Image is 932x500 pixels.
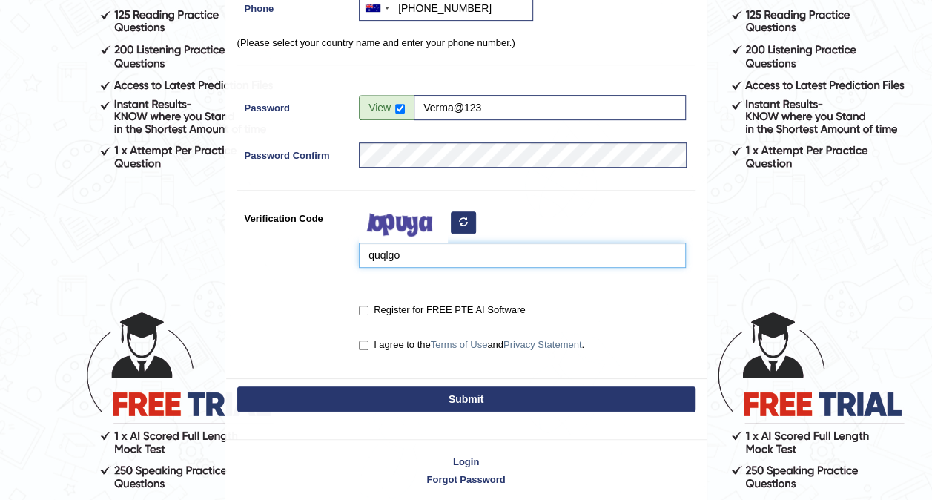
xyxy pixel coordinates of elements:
label: Verification Code [237,205,352,226]
a: Privacy Statement [503,339,582,350]
input: I agree to theTerms of UseandPrivacy Statement. [359,341,368,350]
label: Password Confirm [237,142,352,162]
a: Terms of Use [431,339,488,350]
button: Submit [237,386,695,412]
a: Login [226,455,707,469]
label: Password [237,95,352,115]
label: I agree to the and . [359,338,584,352]
a: Forgot Password [226,473,707,487]
p: (Please select your country name and enter your phone number.) [237,36,695,50]
label: Register for FREE PTE AI Software [359,303,525,318]
input: Show/Hide Password [395,104,405,114]
input: Register for FREE PTE AI Software [359,306,368,315]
